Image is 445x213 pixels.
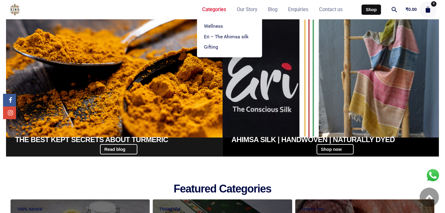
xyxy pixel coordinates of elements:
span: Enquiries [288,6,309,13]
a: Blog [262,3,283,16]
span: Contact us [319,6,343,13]
a: Shop now [317,144,354,154]
a: Shop [362,5,381,15]
div: Thoughtful [159,206,286,213]
div: WhatsApp us [425,168,440,183]
span: 0 [431,1,437,7]
span: Blog [268,6,277,13]
a: Read blog [100,144,137,154]
a: Categories [197,3,231,16]
span: Categories [202,6,226,13]
h4: THE BEST KEPT SECRETS ABOUT TURMERIC [15,135,223,144]
a: Contact us [314,3,348,16]
h3: Featured Categories [3,181,442,195]
div: 100% natural [17,206,143,213]
span: Eri – The Ahimsa silk [204,34,249,40]
div: cruelty free [302,206,428,213]
a: Wellness [197,21,262,32]
a: Our Story [231,3,262,16]
img: Pure Turmeric [6,17,223,138]
img: ZIRO [8,4,21,15]
span: ₹ [406,7,408,12]
a: Eri – The Ahimsa silk [197,32,262,42]
button: cart [420,1,437,18]
h4: Ahimsa silk | Handwoven | Naturally dyed [232,135,439,144]
img: Eri Silk [223,17,439,138]
span: Our Story [237,6,257,13]
a: Enquiries [283,3,314,16]
bdi: 0.00 [406,7,417,12]
span: Gifting [204,44,218,50]
a: Gifting [197,42,262,52]
span: Wellness [204,23,223,29]
a: ₹0.00 [406,7,417,12]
